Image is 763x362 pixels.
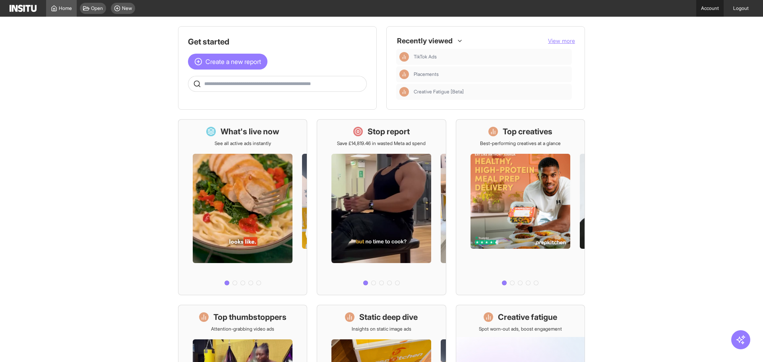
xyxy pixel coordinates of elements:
[414,89,464,95] span: Creative Fatigue [Beta]
[456,119,585,295] a: Top creativesBest-performing creatives at a glance
[414,89,569,95] span: Creative Fatigue [Beta]
[221,126,279,137] h1: What's live now
[188,36,367,47] h1: Get started
[548,37,575,45] button: View more
[399,87,409,97] div: Insights
[10,5,37,12] img: Logo
[399,52,409,62] div: Insights
[91,5,103,12] span: Open
[352,326,411,332] p: Insights on static image ads
[503,126,552,137] h1: Top creatives
[548,37,575,44] span: View more
[414,71,569,77] span: Placements
[414,54,437,60] span: TikTok Ads
[337,140,426,147] p: Save £14,819.46 in wasted Meta ad spend
[414,71,439,77] span: Placements
[122,5,132,12] span: New
[480,140,561,147] p: Best-performing creatives at a glance
[317,119,446,295] a: Stop reportSave £14,819.46 in wasted Meta ad spend
[414,54,569,60] span: TikTok Ads
[213,312,287,323] h1: Top thumbstoppers
[368,126,410,137] h1: Stop report
[188,54,267,70] button: Create a new report
[205,57,261,66] span: Create a new report
[359,312,418,323] h1: Static deep dive
[215,140,271,147] p: See all active ads instantly
[399,70,409,79] div: Insights
[178,119,307,295] a: What's live nowSee all active ads instantly
[59,5,72,12] span: Home
[211,326,274,332] p: Attention-grabbing video ads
